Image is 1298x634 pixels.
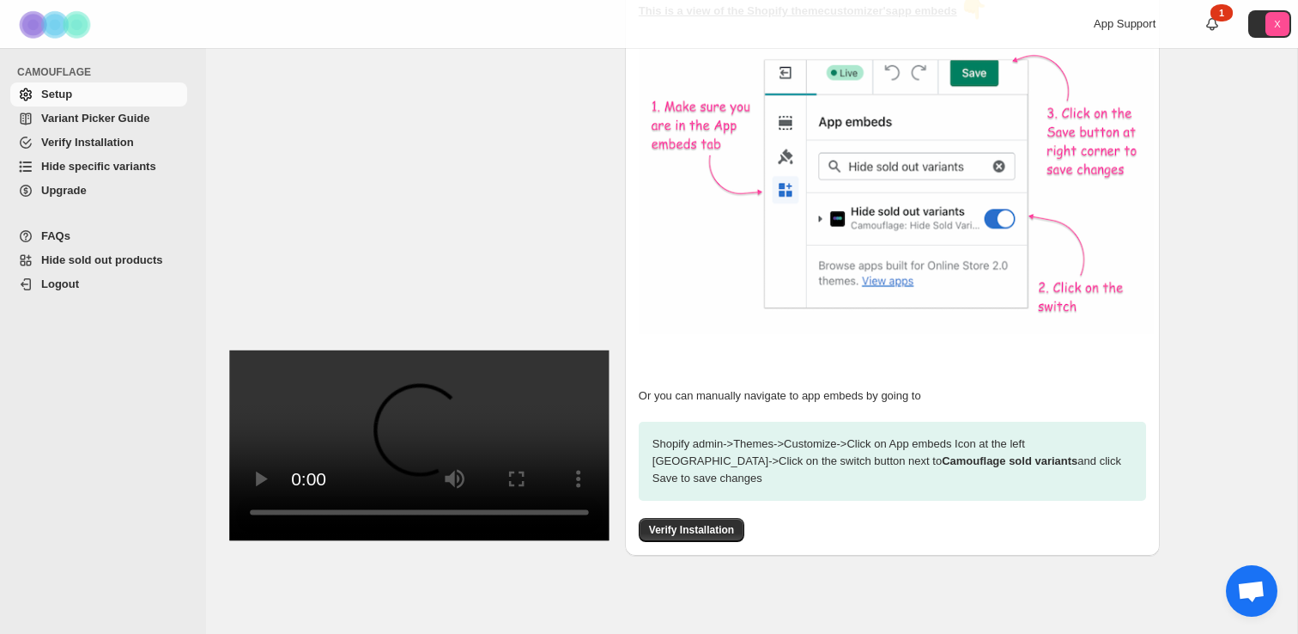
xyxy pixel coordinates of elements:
p: Shopify admin -> Themes -> Customize -> Click on App embeds Icon at the left [GEOGRAPHIC_DATA] ->... [639,422,1146,501]
button: Verify Installation [639,518,744,542]
span: Verify Installation [649,523,734,537]
span: FAQs [41,229,70,242]
span: CAMOUFLAGE [17,65,194,79]
p: Or you can manually navigate to app embeds by going to [639,387,1146,405]
a: FAQs [10,224,187,248]
a: Open chat [1226,565,1277,617]
span: Hide specific variants [41,160,156,173]
div: 1 [1210,4,1233,21]
span: Verify Installation [41,136,134,149]
a: Verify Installation [10,131,187,155]
img: Camouflage [14,1,100,48]
span: Logout [41,277,79,290]
a: Setup [10,82,187,107]
button: Avatar with initials X [1248,10,1291,38]
span: Setup [41,88,72,101]
span: Variant Picker Guide [41,112,149,125]
a: Hide specific variants [10,155,187,179]
img: camouflage-enable [639,34,1154,334]
a: Verify Installation [639,523,744,536]
a: Variant Picker Guide [10,107,187,131]
a: 1 [1204,15,1221,33]
strong: Camouflage sold variants [942,454,1077,467]
a: Hide sold out products [10,248,187,272]
span: Hide sold out products [41,253,163,266]
video: Enable Camouflage in theme app embeds [229,351,610,540]
a: Logout [10,272,187,296]
span: App Support [1094,17,1155,30]
span: Avatar with initials X [1265,12,1289,36]
span: Upgrade [41,184,87,197]
a: Upgrade [10,179,187,203]
text: X [1274,19,1281,29]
